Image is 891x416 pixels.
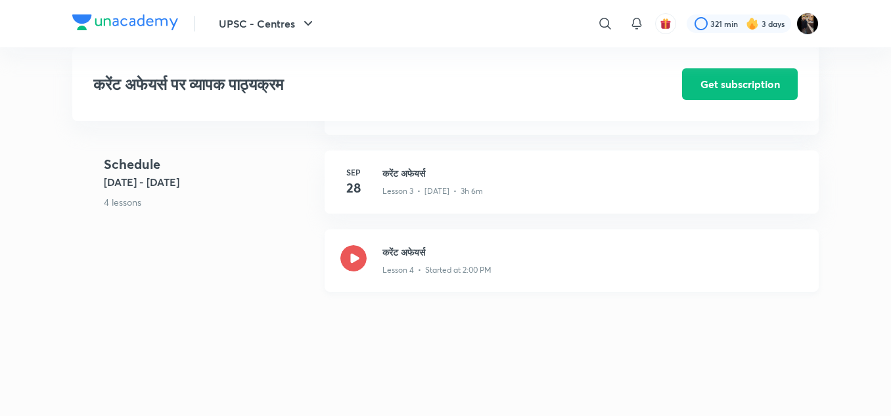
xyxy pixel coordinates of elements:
[211,11,324,37] button: UPSC - Centres
[72,14,178,34] a: Company Logo
[655,13,676,34] button: avatar
[72,14,178,30] img: Company Logo
[104,174,314,190] h5: [DATE] - [DATE]
[382,166,803,180] h3: करेंट अफेयर्स
[682,68,798,100] button: Get subscription
[746,17,759,30] img: streak
[382,264,491,276] p: Lesson 4 • Started at 2:00 PM
[660,18,672,30] img: avatar
[382,185,483,197] p: Lesson 3 • [DATE] • 3h 6m
[796,12,819,35] img: amit tripathi
[104,195,314,209] p: 4 lessons
[93,75,608,94] h3: करेंट अफेयर्स पर व्यापक पाठ्यक्रम
[340,178,367,198] h4: 28
[104,154,314,174] h4: Schedule
[325,229,819,308] a: करेंट अफेयर्सLesson 4 • Started at 2:00 PM
[340,166,367,178] h6: Sep
[325,150,819,229] a: Sep28करेंट अफेयर्सLesson 3 • [DATE] • 3h 6m
[382,245,803,259] h3: करेंट अफेयर्स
